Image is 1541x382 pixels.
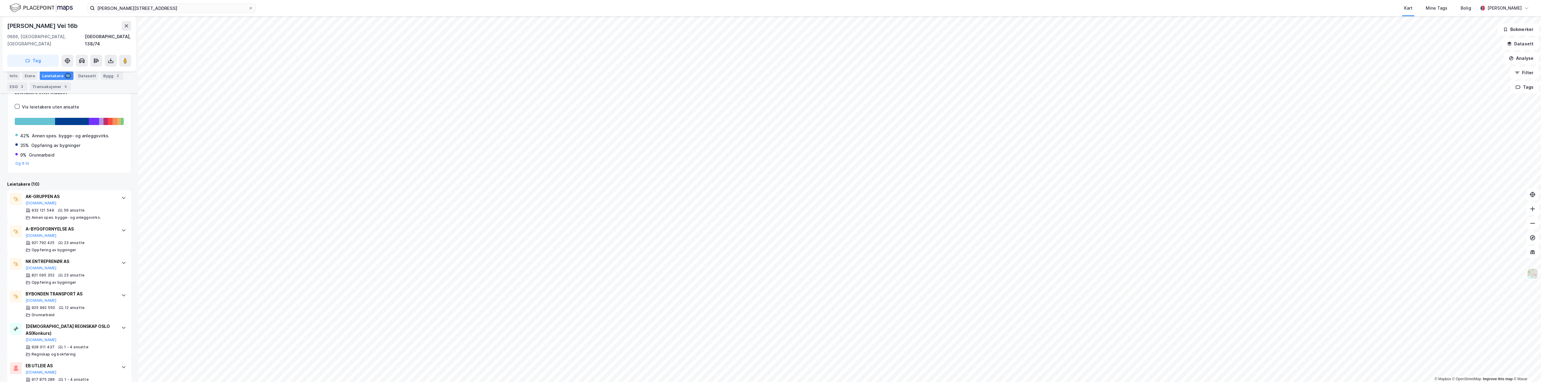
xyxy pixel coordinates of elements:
[32,240,54,245] div: 921 792 425
[85,33,131,47] div: [GEOGRAPHIC_DATA], 138/74
[32,345,54,350] div: 928 011 437
[22,103,79,111] div: Vis leietakere uten ansatte
[64,240,85,245] div: 23 ansatte
[26,362,115,369] div: EB UTLEIE AS
[22,72,37,80] div: Eiere
[26,201,57,206] button: [DOMAIN_NAME]
[20,151,26,159] div: 9%
[1426,5,1447,12] div: Mine Tags
[15,161,29,166] button: Og 6 til
[40,72,73,80] div: Leietakere
[26,266,57,270] button: [DOMAIN_NAME]
[65,73,71,79] div: 10
[1404,5,1412,12] div: Kart
[7,33,85,47] div: 0666, [GEOGRAPHIC_DATA], [GEOGRAPHIC_DATA]
[101,72,123,80] div: Bygg
[95,4,248,13] input: Søk på adresse, matrikkel, gårdeiere, leietakere eller personer
[32,352,76,357] div: Regnskap og bokføring
[32,313,54,317] div: Grunnarbeid
[1511,353,1541,382] iframe: Chat Widget
[32,273,54,278] div: 821 095 352
[32,305,55,310] div: 925 992 550
[64,377,89,382] div: 1 - 4 ansatte
[1461,5,1471,12] div: Bolig
[26,290,115,298] div: BYBONDEN TRANSPORT AS
[19,84,25,90] div: 3
[1504,52,1539,64] button: Analyse
[7,55,59,67] button: Tag
[7,181,131,188] div: Leietakere (10)
[63,84,69,90] div: 5
[26,298,57,303] button: [DOMAIN_NAME]
[64,208,85,213] div: 56 ansatte
[30,82,71,91] div: Transaksjoner
[7,21,79,31] div: [PERSON_NAME] Vei 16b
[26,338,57,342] button: [DOMAIN_NAME]
[26,193,115,200] div: AK-GRUPPEN AS
[65,305,85,310] div: 12 ansatte
[31,142,80,149] div: Oppføring av bygninger
[115,73,121,79] div: 2
[26,258,115,265] div: NK ENTREPRENØR AS
[64,273,85,278] div: 23 ansatte
[1511,81,1539,93] button: Tags
[1487,5,1522,12] div: [PERSON_NAME]
[32,215,101,220] div: Annen spes. bygge- og anleggsvirks.
[1511,353,1541,382] div: Kontrollprogram for chat
[1527,268,1538,280] img: Z
[1434,377,1451,381] a: Mapbox
[7,82,27,91] div: ESG
[32,377,55,382] div: 917 875 286
[1498,23,1539,35] button: Bokmerker
[1483,377,1513,381] a: Improve this map
[20,142,29,149] div: 35%
[10,3,73,13] img: logo.f888ab2527a4732fd821a326f86c7f29.svg
[32,208,54,213] div: 932 121 549
[7,72,20,80] div: Info
[26,323,115,337] div: [DEMOGRAPHIC_DATA] REGNSKAP OSLO AS (Konkurs)
[64,345,88,350] div: 1 - 4 ansatte
[32,248,76,252] div: Oppføring av bygninger
[20,132,29,139] div: 42%
[26,370,57,375] button: [DOMAIN_NAME]
[1510,67,1539,79] button: Filter
[1502,38,1539,50] button: Datasett
[29,151,54,159] div: Grunnarbeid
[1452,377,1481,381] a: OpenStreetMap
[32,280,76,285] div: Oppføring av bygninger
[26,225,115,233] div: A-BYGGFORNYELSE AS
[32,132,110,139] div: Annen spes. bygge- og anleggsvirks.
[76,72,98,80] div: Datasett
[26,233,57,238] button: [DOMAIN_NAME]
